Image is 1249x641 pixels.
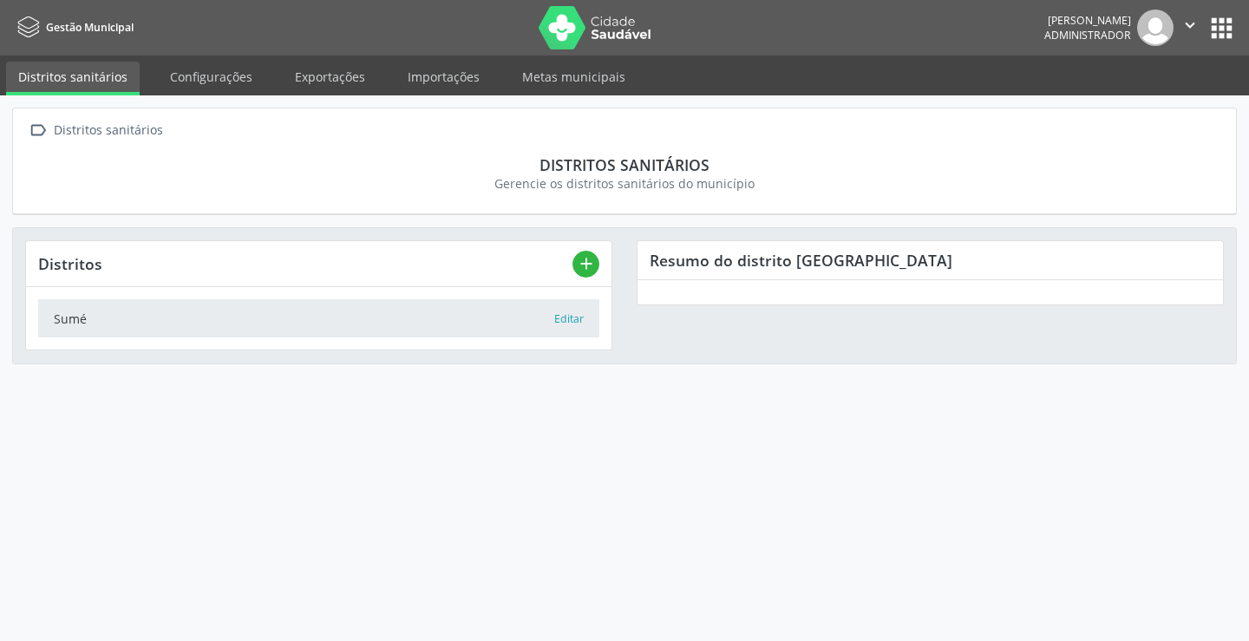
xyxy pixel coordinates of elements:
span: Administrador [1044,28,1131,43]
i:  [1180,16,1200,35]
img: img [1137,10,1174,46]
div: [PERSON_NAME] [1044,13,1131,28]
a:  Distritos sanitários [25,118,166,143]
div: Distritos [38,254,572,273]
a: Gestão Municipal [12,13,134,42]
a: Configurações [158,62,265,92]
a: Distritos sanitários [6,62,140,95]
a: Importações [396,62,492,92]
a: Exportações [283,62,377,92]
button: add [572,251,599,278]
i:  [25,118,50,143]
div: Distritos sanitários [37,155,1212,174]
div: Distritos sanitários [50,118,166,143]
button:  [1174,10,1206,46]
a: Sumé Editar [38,299,599,337]
button: apps [1206,13,1237,43]
span: Gestão Municipal [46,20,134,35]
div: Resumo do distrito [GEOGRAPHIC_DATA] [638,241,1223,279]
a: Metas municipais [510,62,638,92]
div: Sumé [54,310,553,328]
button: Editar [553,311,585,328]
i: add [577,254,596,273]
div: Gerencie os distritos sanitários do município [37,174,1212,193]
